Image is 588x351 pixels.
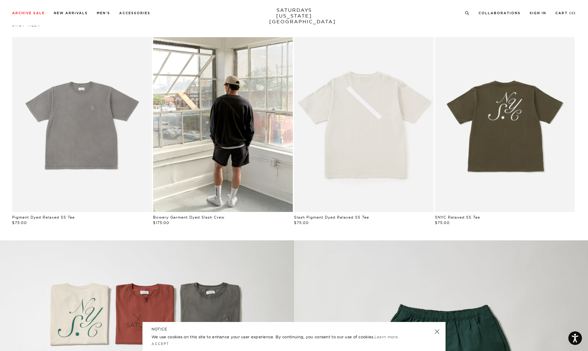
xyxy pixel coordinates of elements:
span: $75.00 [12,220,27,225]
a: SNYC Relaxed SS Tee [435,215,480,219]
a: Archive Sale [12,11,45,15]
a: Accept [152,342,169,346]
span: $175.00 [153,220,169,225]
a: New Arrivals [54,11,88,15]
span: $75.00 [294,220,309,225]
a: Sign In [530,11,546,15]
small: 0 [571,12,574,15]
a: Slash Pigment Dyed Relaxed SS Tee [294,215,369,219]
h5: NOTICE [152,327,436,332]
a: Accessories [119,11,150,15]
a: Men's [97,11,110,15]
span: $75.00 [435,220,450,225]
p: We use cookies on this site to enhance your user experience. By continuing, you consent to our us... [152,334,415,340]
a: Pigment Dyed Relaxed SS Tee [12,215,75,219]
a: Collaborations [479,11,521,15]
a: Cart (0) [555,11,576,15]
a: Bowery Garment Dyed Slash Crew [153,215,224,219]
a: SATURDAYS[US_STATE][GEOGRAPHIC_DATA] [269,7,319,24]
a: Learn more [374,334,398,339]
